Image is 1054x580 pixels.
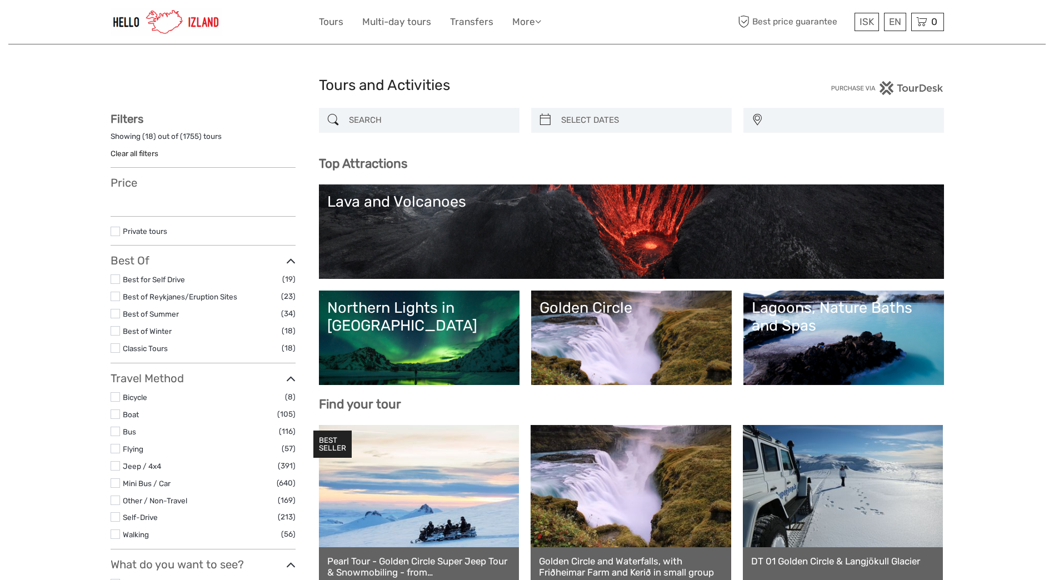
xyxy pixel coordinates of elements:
[860,16,874,27] span: ISK
[319,156,407,171] b: Top Attractions
[145,131,153,142] label: 18
[327,193,936,211] div: Lava and Volcanoes
[736,13,852,31] span: Best price guarantee
[327,299,511,377] a: Northern Lights in [GEOGRAPHIC_DATA]
[123,227,167,236] a: Private tours
[123,309,179,318] a: Best of Summer
[540,299,723,317] div: Golden Circle
[512,14,541,30] a: More
[450,14,493,30] a: Transfers
[123,444,143,453] a: Flying
[183,131,199,142] label: 1755
[327,299,511,335] div: Northern Lights in [GEOGRAPHIC_DATA]
[111,8,222,36] img: 1270-cead85dc-23af-4572-be81-b346f9cd5751_logo_small.jpg
[752,299,936,335] div: Lagoons, Nature Baths and Spas
[123,427,136,436] a: Bus
[123,275,185,284] a: Best for Self Drive
[884,13,906,31] div: EN
[313,431,352,458] div: BEST SELLER
[319,14,343,30] a: Tours
[930,16,939,27] span: 0
[319,397,401,412] b: Find your tour
[111,372,296,385] h3: Travel Method
[111,131,296,148] div: Showing ( ) out of ( ) tours
[327,193,936,271] a: Lava and Volcanoes
[752,299,936,377] a: Lagoons, Nature Baths and Spas
[123,410,139,419] a: Boat
[282,273,296,286] span: (19)
[540,299,723,377] a: Golden Circle
[123,462,161,471] a: Jeep / 4x4
[281,528,296,541] span: (56)
[281,290,296,303] span: (23)
[111,112,143,126] strong: Filters
[111,149,158,158] a: Clear all filters
[123,344,168,353] a: Classic Tours
[362,14,431,30] a: Multi-day tours
[319,77,736,94] h1: Tours and Activities
[123,479,171,488] a: Mini Bus / Car
[344,111,514,130] input: SEARCH
[111,254,296,267] h3: Best Of
[278,511,296,523] span: (213)
[539,556,723,578] a: Golden Circle and Waterfalls, with Friðheimar Farm and Kerið in small group
[831,81,943,95] img: PurchaseViaTourDesk.png
[111,176,296,189] h3: Price
[277,477,296,489] span: (640)
[282,442,296,455] span: (57)
[278,494,296,507] span: (169)
[282,324,296,337] span: (18)
[111,558,296,571] h3: What do you want to see?
[123,513,158,522] a: Self-Drive
[123,292,237,301] a: Best of Reykjanes/Eruption Sites
[281,307,296,320] span: (34)
[123,393,147,402] a: Bicycle
[282,342,296,354] span: (18)
[557,111,726,130] input: SELECT DATES
[285,391,296,403] span: (8)
[327,556,511,578] a: Pearl Tour - Golden Circle Super Jeep Tour & Snowmobiling - from [GEOGRAPHIC_DATA]
[278,459,296,472] span: (391)
[751,556,935,567] a: DT 01 Golden Circle & Langjökull Glacier
[123,496,187,505] a: Other / Non-Travel
[123,327,172,336] a: Best of Winter
[279,425,296,438] span: (116)
[123,530,149,539] a: Walking
[277,408,296,421] span: (105)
